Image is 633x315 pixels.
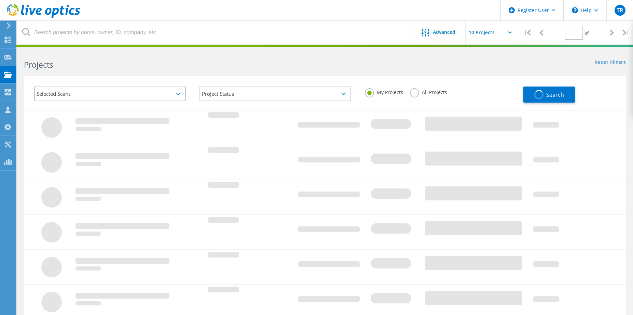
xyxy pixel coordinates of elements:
[617,8,623,13] span: TR
[7,14,80,19] a: Live Optics Dashboard
[572,7,578,13] svg: \n
[523,87,575,103] button: Search
[433,30,455,35] span: Advanced
[546,91,564,99] span: Search
[34,87,186,101] div: Selected Scans
[17,21,411,44] input: Search projects by name, owner, ID, company, etc
[594,60,626,66] a: Reset Filters
[619,21,633,45] div: |
[585,30,589,36] span: of
[410,88,447,95] label: All Projects
[365,88,403,95] label: My Projects
[199,87,351,101] div: Project Status
[24,59,53,70] b: Projects
[520,21,534,45] div: |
